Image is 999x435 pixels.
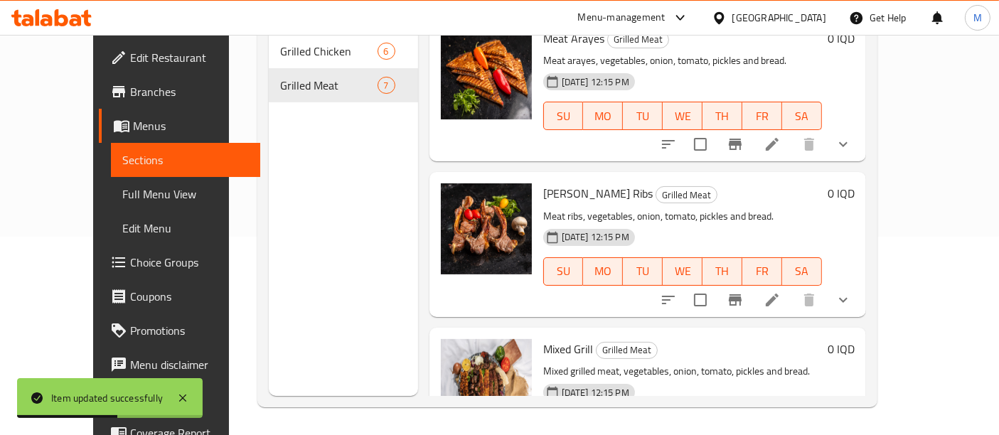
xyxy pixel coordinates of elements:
[742,102,782,130] button: FR
[578,9,666,26] div: Menu-management
[122,220,249,237] span: Edit Menu
[828,183,855,203] h6: 0 IQD
[543,208,822,225] p: Meat ribs, vegetables, onion, tomato, pickles and bread.
[596,342,658,359] div: Grilled Meat
[378,43,395,60] div: items
[589,106,617,127] span: MO
[718,283,752,317] button: Branch-specific-item
[597,342,657,358] span: Grilled Meat
[663,257,702,286] button: WE
[111,177,260,211] a: Full Menu View
[792,127,826,161] button: delete
[543,183,653,204] span: [PERSON_NAME] Ribs
[130,49,249,66] span: Edit Restaurant
[441,339,532,430] img: Mixed Grill
[629,261,657,281] span: TU
[130,356,249,373] span: Menu disclaimer
[788,106,816,127] span: SA
[543,52,822,70] p: Meat arayes, vegetables, onion, tomato, pickles and bread.
[782,102,822,130] button: SA
[663,102,702,130] button: WE
[583,257,623,286] button: MO
[583,102,623,130] button: MO
[764,136,781,153] a: Edit menu item
[685,285,715,315] span: Select to update
[708,261,737,281] span: TH
[99,75,260,109] a: Branches
[629,106,657,127] span: TU
[130,322,249,339] span: Promotions
[668,261,697,281] span: WE
[623,257,663,286] button: TU
[378,45,395,58] span: 6
[441,28,532,119] img: Meat Arayes
[556,230,635,244] span: [DATE] 12:15 PM
[685,129,715,159] span: Select to update
[718,127,752,161] button: Branch-specific-item
[133,117,249,134] span: Menus
[550,106,578,127] span: SU
[589,261,617,281] span: MO
[826,283,860,317] button: show more
[826,127,860,161] button: show more
[543,102,584,130] button: SU
[702,102,742,130] button: TH
[828,28,855,48] h6: 0 IQD
[269,28,418,108] nav: Menu sections
[782,257,822,286] button: SA
[378,79,395,92] span: 7
[792,283,826,317] button: delete
[708,106,737,127] span: TH
[99,279,260,313] a: Coupons
[543,257,584,286] button: SU
[99,245,260,279] a: Choice Groups
[99,348,260,382] a: Menu disclaimer
[122,186,249,203] span: Full Menu View
[973,10,982,26] span: M
[835,136,852,153] svg: Show Choices
[111,211,260,245] a: Edit Menu
[99,109,260,143] a: Menus
[556,386,635,399] span: [DATE] 12:15 PM
[556,75,635,89] span: [DATE] 12:15 PM
[668,106,697,127] span: WE
[543,362,822,380] p: Mixed grilled meat, vegetables, onion, tomato, pickles and bread.
[651,127,685,161] button: sort-choices
[99,41,260,75] a: Edit Restaurant
[656,187,717,203] span: Grilled Meat
[748,261,776,281] span: FR
[608,31,668,48] span: Grilled Meat
[550,261,578,281] span: SU
[51,390,163,406] div: Item updated successfully
[764,291,781,308] a: Edit menu item
[122,151,249,168] span: Sections
[378,77,395,94] div: items
[828,339,855,359] h6: 0 IQD
[280,43,378,60] span: Grilled Chicken
[607,31,669,48] div: Grilled Meat
[656,186,717,203] div: Grilled Meat
[99,313,260,348] a: Promotions
[835,291,852,308] svg: Show Choices
[441,183,532,274] img: Kilo Mutton Ribs
[732,10,826,26] div: [GEOGRAPHIC_DATA]
[130,288,249,305] span: Coupons
[111,143,260,177] a: Sections
[623,102,663,130] button: TU
[269,68,418,102] div: Grilled Meat7
[280,77,378,94] span: Grilled Meat
[269,34,418,68] div: Grilled Chicken6
[130,254,249,271] span: Choice Groups
[651,283,685,317] button: sort-choices
[742,257,782,286] button: FR
[788,261,816,281] span: SA
[130,83,249,100] span: Branches
[543,28,604,49] span: Meat Arayes
[702,257,742,286] button: TH
[543,338,593,360] span: Mixed Grill
[748,106,776,127] span: FR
